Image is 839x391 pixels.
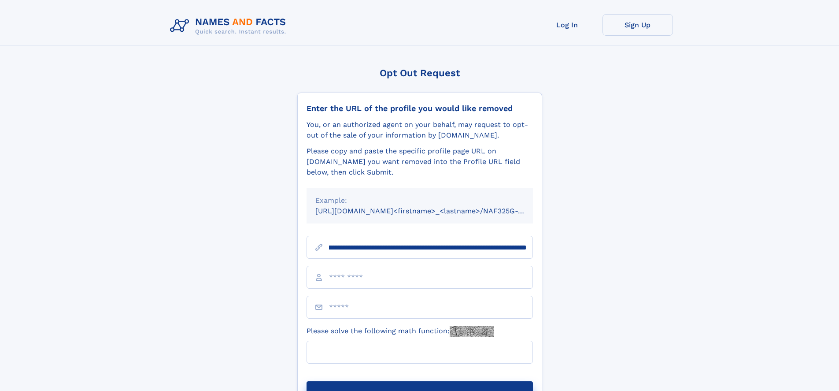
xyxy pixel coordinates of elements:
[307,119,533,141] div: You, or an authorized agent on your behalf, may request to opt-out of the sale of your informatio...
[307,326,494,337] label: Please solve the following math function:
[307,104,533,113] div: Enter the URL of the profile you would like removed
[315,195,524,206] div: Example:
[307,146,533,178] div: Please copy and paste the specific profile page URL on [DOMAIN_NAME] you want removed into the Pr...
[315,207,550,215] small: [URL][DOMAIN_NAME]<firstname>_<lastname>/NAF325G-xxxxxxxx
[532,14,602,36] a: Log In
[297,67,542,78] div: Opt Out Request
[166,14,293,38] img: Logo Names and Facts
[602,14,673,36] a: Sign Up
